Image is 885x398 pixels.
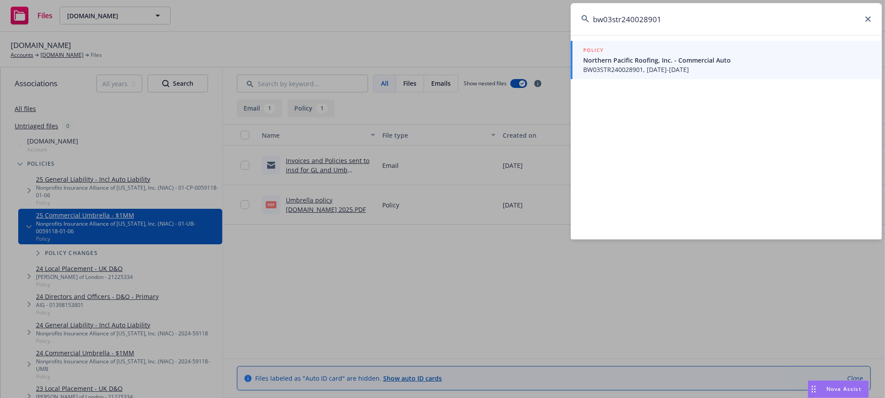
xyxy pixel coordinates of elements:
h5: POLICY [583,46,604,55]
span: Northern Pacific Roofing, Inc. - Commercial Auto [583,56,871,65]
div: Drag to move [808,381,819,398]
span: BW03STR240028901, [DATE]-[DATE] [583,65,871,74]
input: Search... [571,3,882,35]
button: Nova Assist [808,380,869,398]
a: POLICYNorthern Pacific Roofing, Inc. - Commercial AutoBW03STR240028901, [DATE]-[DATE] [571,41,882,79]
span: Nova Assist [826,385,861,393]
